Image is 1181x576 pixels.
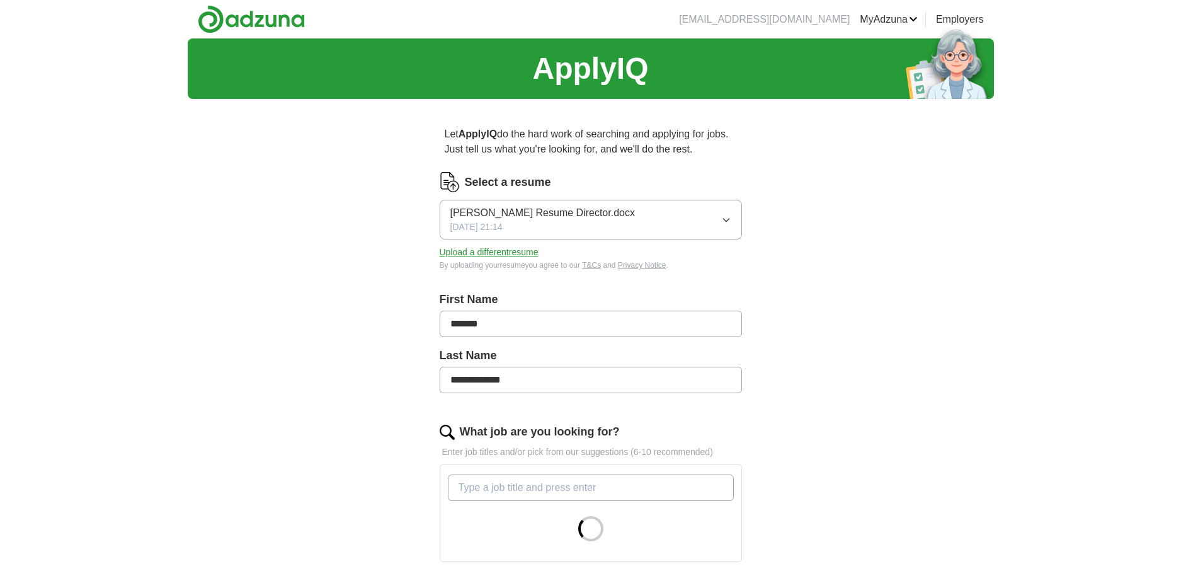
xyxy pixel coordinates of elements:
[582,261,601,270] a: T&Cs
[936,12,984,27] a: Employers
[440,246,539,259] button: Upload a differentresume
[440,260,742,271] div: By uploading your resume you agree to our and .
[448,475,734,501] input: Type a job title and press enter
[465,174,551,191] label: Select a resume
[198,5,305,33] img: Adzuna logo
[440,200,742,239] button: [PERSON_NAME] Resume Director.docx[DATE] 21:14
[618,261,666,270] a: Privacy Notice
[440,425,455,440] img: search.png
[440,347,742,364] label: Last Name
[450,221,503,234] span: [DATE] 21:14
[440,446,742,459] p: Enter job titles and/or pick from our suggestions (6-10 recommended)
[860,12,918,27] a: MyAdzuna
[450,205,635,221] span: [PERSON_NAME] Resume Director.docx
[440,172,460,192] img: CV Icon
[440,291,742,308] label: First Name
[459,129,497,139] strong: ApplyIQ
[679,12,850,27] li: [EMAIL_ADDRESS][DOMAIN_NAME]
[440,122,742,162] p: Let do the hard work of searching and applying for jobs. Just tell us what you're looking for, an...
[532,46,648,91] h1: ApplyIQ
[460,423,620,441] label: What job are you looking for?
